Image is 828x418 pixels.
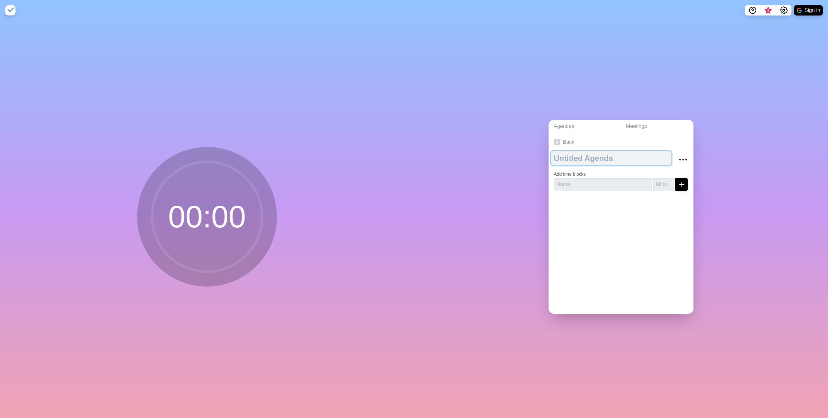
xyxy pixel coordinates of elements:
input: Name [554,178,652,191]
button: Sign in [794,5,823,16]
button: What’s new [760,5,776,16]
input: Mins [653,178,674,191]
a: Agendas [549,120,621,133]
img: timeblocks logo [5,5,16,16]
button: Help [745,5,760,16]
span: 3 [766,8,771,13]
img: google logo [797,8,802,13]
label: Add time blocks [554,172,586,177]
a: Meetings [621,120,693,133]
button: More [677,153,690,166]
a: Back [549,133,693,151]
button: Settings [776,5,791,16]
